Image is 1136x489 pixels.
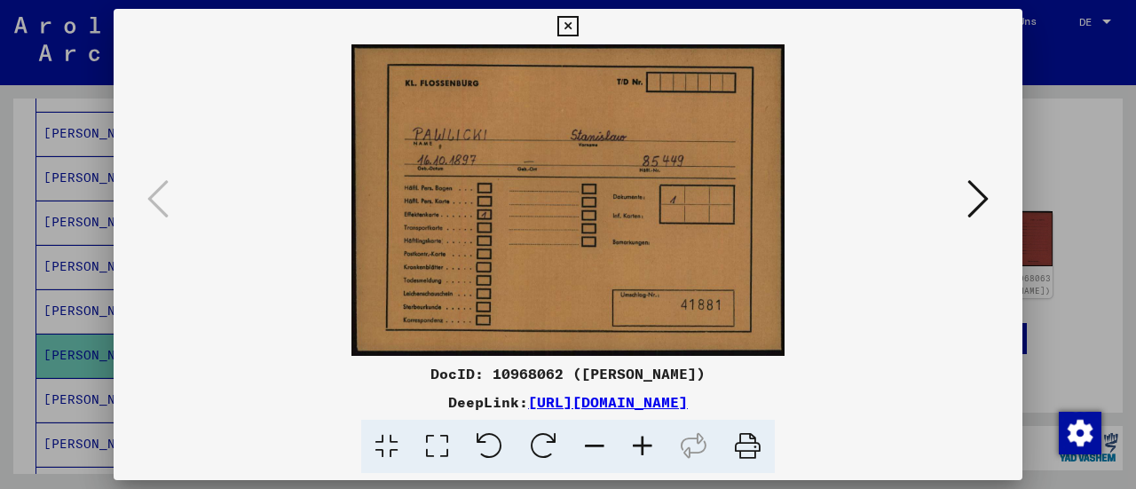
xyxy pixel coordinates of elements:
[174,44,962,356] img: 001.jpg
[114,363,1022,384] div: DocID: 10968062 ([PERSON_NAME])
[528,393,688,411] a: [URL][DOMAIN_NAME]
[1058,411,1100,454] div: Zustimmung ändern
[1059,412,1101,454] img: Zustimmung ändern
[114,391,1022,413] div: DeepLink:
